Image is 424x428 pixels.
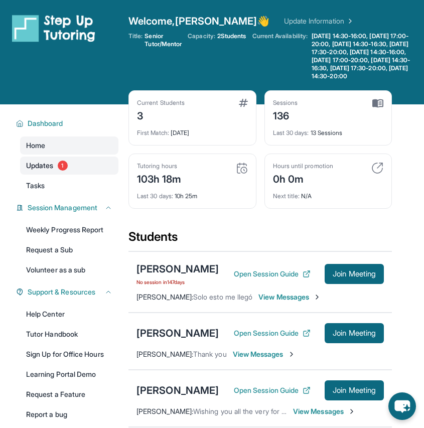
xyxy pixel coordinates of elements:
[310,32,424,80] a: [DATE] 14:30-16:00, [DATE] 17:00-20:00, [DATE] 14:30-16:30, [DATE] 17:30-20:00, [DATE] 14:30-16:0...
[273,129,309,136] span: Last 30 days :
[20,261,118,279] a: Volunteer as a sub
[258,292,321,302] span: View Messages
[26,161,54,171] span: Updates
[136,350,193,358] span: [PERSON_NAME] :
[136,407,193,415] span: [PERSON_NAME] :
[136,262,219,276] div: [PERSON_NAME]
[325,380,384,400] button: Join Meeting
[20,136,118,155] a: Home
[239,99,248,107] img: card
[344,16,354,26] img: Chevron Right
[136,278,219,286] span: No session in 147 days
[128,32,143,48] span: Title:
[20,345,118,363] a: Sign Up for Office Hours
[325,264,384,284] button: Join Meeting
[273,107,298,123] div: 136
[333,271,376,277] span: Join Meeting
[137,162,182,170] div: Tutoring hours
[28,287,95,297] span: Support & Resources
[20,365,118,383] a: Learning Portal Demo
[273,99,298,107] div: Sessions
[137,99,185,107] div: Current Students
[273,162,333,170] div: Hours until promotion
[348,407,356,415] img: Chevron-Right
[137,129,169,136] span: First Match :
[137,186,248,200] div: 10h 25m
[28,118,63,128] span: Dashboard
[20,405,118,423] a: Report a bug
[273,192,300,200] span: Next title :
[20,157,118,175] a: Updates1
[333,387,376,393] span: Join Meeting
[233,349,296,359] span: View Messages
[252,32,308,80] span: Current Availability:
[236,162,248,174] img: card
[234,385,311,395] button: Open Session Guide
[128,14,270,28] span: Welcome, [PERSON_NAME] 👋
[28,203,97,213] span: Session Management
[284,16,354,26] a: Update Information
[137,107,185,123] div: 3
[234,269,311,279] button: Open Session Guide
[26,140,45,151] span: Home
[20,241,118,259] a: Request a Sub
[137,123,248,137] div: [DATE]
[12,14,95,42] img: logo
[193,293,252,301] span: Solo esto me llegó
[137,170,182,186] div: 103h 18m
[388,392,416,420] button: chat-button
[20,385,118,403] a: Request a Feature
[136,383,219,397] div: [PERSON_NAME]
[313,293,321,301] img: Chevron-Right
[24,287,112,297] button: Support & Resources
[325,323,384,343] button: Join Meeting
[20,177,118,195] a: Tasks
[371,162,383,174] img: card
[293,406,356,416] span: View Messages
[20,325,118,343] a: Tutor Handbook
[26,181,45,191] span: Tasks
[234,328,311,338] button: Open Session Guide
[20,221,118,239] a: Weekly Progress Report
[193,350,227,358] span: Thank you
[312,32,422,80] span: [DATE] 14:30-16:00, [DATE] 17:00-20:00, [DATE] 14:30-16:30, [DATE] 17:30-20:00, [DATE] 14:30-16:0...
[372,99,383,108] img: card
[333,330,376,336] span: Join Meeting
[145,32,182,48] span: Senior Tutor/Mentor
[217,32,246,40] span: 2 Students
[288,350,296,358] img: Chevron-Right
[273,123,384,137] div: 13 Sessions
[20,305,118,323] a: Help Center
[193,407,318,415] span: Wishing you all the very for your future.
[188,32,215,40] span: Capacity:
[136,293,193,301] span: [PERSON_NAME] :
[58,161,68,171] span: 1
[24,203,112,213] button: Session Management
[24,118,112,128] button: Dashboard
[137,192,173,200] span: Last 30 days :
[273,186,384,200] div: N/A
[273,170,333,186] div: 0h 0m
[128,229,392,251] div: Students
[136,326,219,340] div: [PERSON_NAME]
